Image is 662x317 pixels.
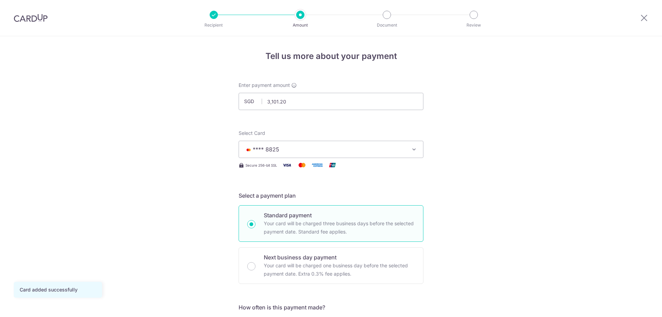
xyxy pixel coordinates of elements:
div: Card added successfully [20,286,96,293]
p: Review [448,22,499,29]
h4: Tell us more about your payment [239,50,423,62]
iframe: Opens a widget where you can find more information [618,296,655,314]
img: Visa [280,161,294,169]
span: Secure 256-bit SSL [245,162,277,168]
img: MASTERCARD [244,147,253,152]
span: SGD [244,98,262,105]
h5: How often is this payment made? [239,303,423,311]
span: translation missing: en.payables.payment_networks.credit_card.summary.labels.select_card [239,130,265,136]
p: Document [361,22,412,29]
p: Standard payment [264,211,415,219]
h5: Select a payment plan [239,191,423,200]
p: Your card will be charged one business day before the selected payment date. Extra 0.3% fee applies. [264,261,415,278]
input: 0.00 [239,93,423,110]
span: Enter payment amount [239,82,290,89]
p: Amount [275,22,326,29]
p: Recipient [188,22,239,29]
img: CardUp [14,14,48,22]
p: Your card will be charged three business days before the selected payment date. Standard fee appl... [264,219,415,236]
img: Union Pay [325,161,339,169]
img: American Express [310,161,324,169]
img: Mastercard [295,161,309,169]
p: Next business day payment [264,253,415,261]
